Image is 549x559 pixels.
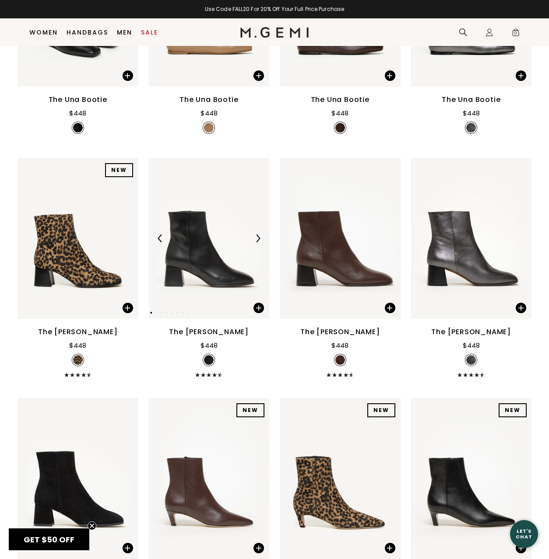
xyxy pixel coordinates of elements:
div: $448 [331,108,348,119]
div: The Una Bootie [49,94,107,105]
img: v_7402721181755_SWATCH_50x.jpg [466,123,476,133]
img: The Cristina [149,158,270,319]
div: The Una Bootie [311,94,370,105]
img: The Delfina [149,398,270,559]
a: The [PERSON_NAME]$448 [411,158,532,377]
div: $448 [201,340,218,351]
img: The Cristina [18,398,138,559]
div: The Una Bootie [179,94,238,105]
img: v_7245159596091_SWATCH_50x.jpg [466,355,476,365]
span: GET $50 OFF [24,534,74,545]
div: GET $50 OFFClose teaser [9,528,89,550]
img: v_12075_SWATCH_50x.jpg [204,355,214,365]
img: Previous Arrow [156,234,164,242]
div: NEW [499,403,527,417]
a: The [PERSON_NAME]$448 [18,158,138,377]
img: Next Arrow [254,234,262,242]
img: M.Gemi [240,27,309,38]
div: The Una Bootie [442,94,500,105]
img: The Delfina [411,398,532,559]
div: NEW [236,403,264,417]
img: v_7402721083451_SWATCH_50x.jpg [73,123,83,133]
div: $448 [69,340,86,351]
div: The [PERSON_NAME] [169,327,249,337]
div: The [PERSON_NAME] [38,327,118,337]
img: v_7402721116219_SWATCH_50x.jpg [335,123,345,133]
img: v_7402721148987_SWATCH_50x.jpg [204,123,214,133]
div: $448 [463,108,480,119]
div: The [PERSON_NAME] [300,327,380,337]
div: $448 [69,108,86,119]
img: The Cristina [18,158,138,319]
button: Close teaser [88,521,96,530]
img: v_7389649731643_SWATCH_50x.jpg [73,355,83,365]
a: Handbags [67,29,108,36]
div: $448 [463,340,480,351]
a: Women [29,29,58,36]
a: Previous ArrowNext ArrowThe [PERSON_NAME]$448 [149,158,270,377]
span: 0 [511,30,520,38]
div: $448 [331,340,348,351]
img: v_7245159137339_SWATCH_50x.jpg [335,355,345,365]
img: The Delfina [280,398,401,559]
div: NEW [367,403,395,417]
div: $448 [201,108,218,119]
div: NEW [105,163,133,177]
img: The Cristina [411,158,532,319]
a: Sale [141,29,158,36]
img: The Cristina [280,158,401,319]
a: The [PERSON_NAME]$448 [280,158,401,377]
a: Men [117,29,132,36]
div: The [PERSON_NAME] [431,327,511,337]
div: Let's Chat [510,528,538,539]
